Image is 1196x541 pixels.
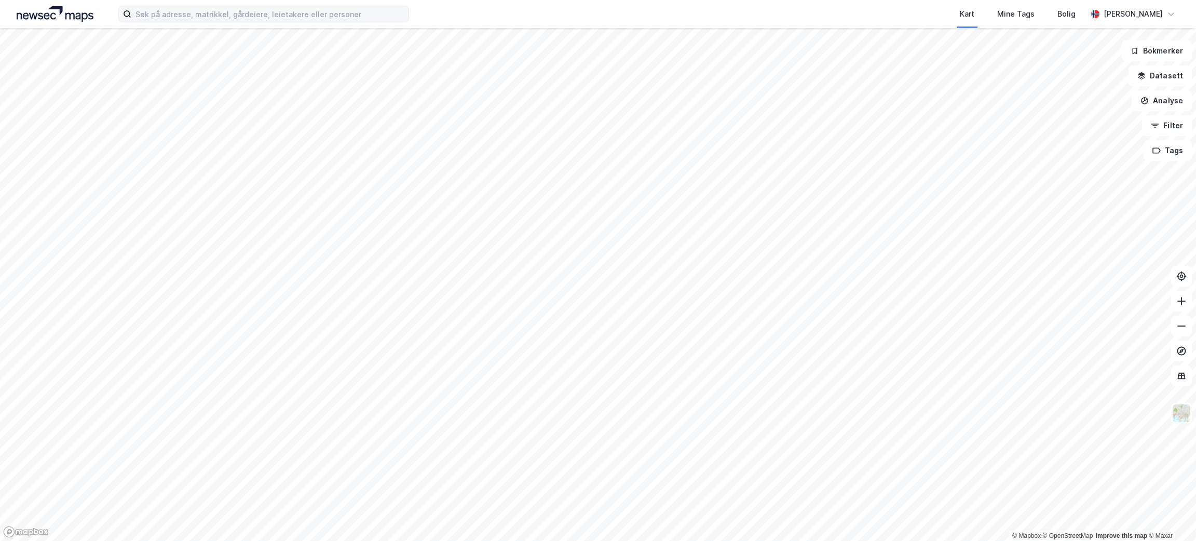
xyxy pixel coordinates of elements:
[997,8,1035,20] div: Mine Tags
[131,6,409,22] input: Søk på adresse, matrikkel, gårdeiere, leietakere eller personer
[1057,8,1076,20] div: Bolig
[1144,491,1196,541] iframe: Chat Widget
[960,8,974,20] div: Kart
[1104,8,1163,20] div: [PERSON_NAME]
[17,6,93,22] img: logo.a4113a55bc3d86da70a041830d287a7e.svg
